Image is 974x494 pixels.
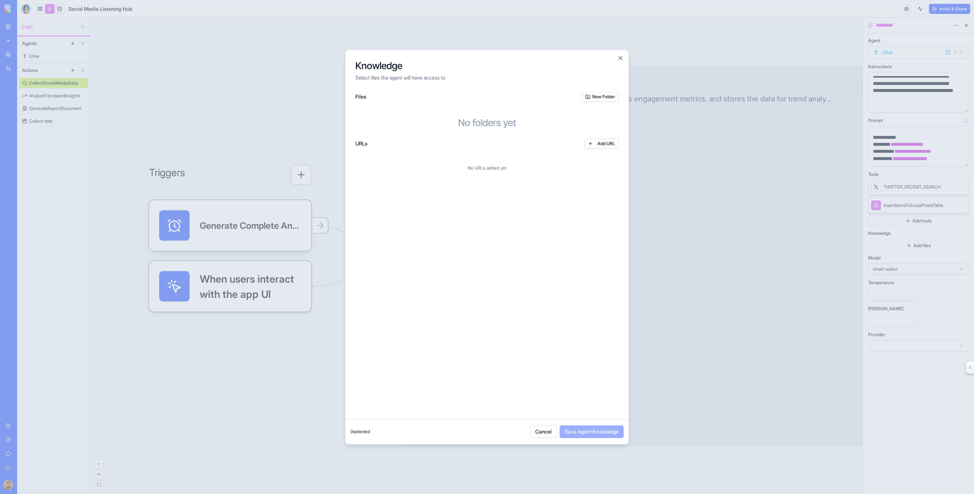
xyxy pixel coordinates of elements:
button: Close [617,55,624,61]
button: New Folder [582,92,619,102]
h2: Knowledge [355,60,619,71]
div: Domain Overview [24,37,57,42]
span: Files [355,93,366,100]
img: logo_orange.svg [10,10,15,15]
button: Add URL [584,138,619,149]
img: website_grey.svg [10,16,15,22]
span: No URLs added yet [468,165,506,170]
div: Keywords by Traffic [70,37,107,42]
button: Cancel [530,426,557,438]
img: tab_keywords_by_traffic_grey.svg [63,37,68,42]
span: 0 selected [350,429,370,435]
p: Select files the agent will have access to [355,74,619,81]
div: Domain: [DOMAIN_NAME] [16,16,70,22]
div: v 4.0.25 [18,10,31,15]
img: tab_domain_overview_orange.svg [17,37,22,42]
h2: No folders yet [458,117,516,128]
span: URLs [355,140,367,147]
